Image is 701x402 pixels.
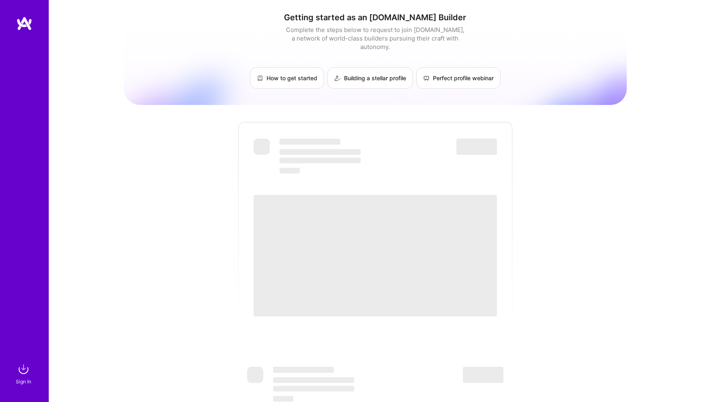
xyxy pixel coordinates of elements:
span: ‌ [254,195,497,316]
a: Perfect profile webinar [416,67,501,89]
span: ‌ [273,386,354,391]
span: ‌ [280,158,361,163]
span: ‌ [254,139,270,155]
span: ‌ [280,139,340,145]
img: logo [16,16,32,31]
span: ‌ [273,377,354,383]
span: ‌ [280,149,361,155]
a: sign inSign In [17,361,32,386]
img: Building a stellar profile [334,75,341,81]
span: ‌ [247,367,263,383]
a: How to get started [250,67,324,89]
span: ‌ [463,367,503,383]
span: ‌ [273,396,293,402]
img: How to get started [257,75,263,81]
img: Perfect profile webinar [423,75,430,81]
a: Building a stellar profile [327,67,413,89]
img: sign in [15,361,32,377]
span: ‌ [280,168,300,173]
div: Sign In [16,377,31,386]
h1: Getting started as an [DOMAIN_NAME] Builder [124,13,627,22]
span: ‌ [273,367,334,373]
span: ‌ [456,139,497,155]
div: Complete the steps below to request to join [DOMAIN_NAME], a network of world-class builders purs... [284,26,467,51]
